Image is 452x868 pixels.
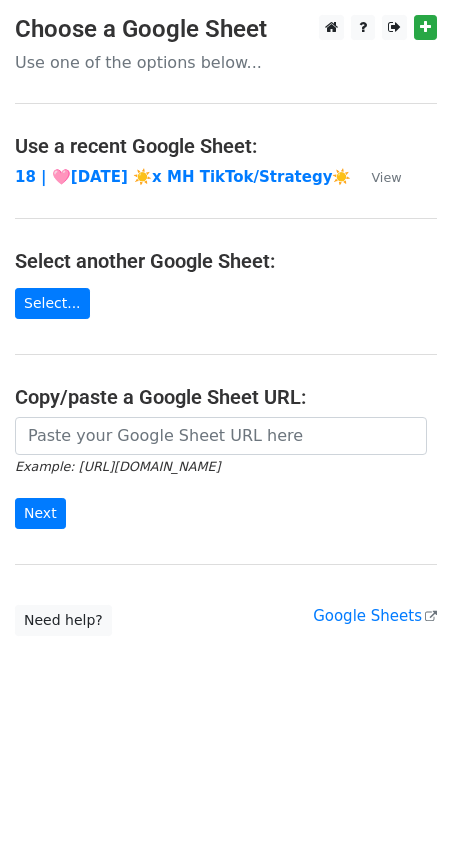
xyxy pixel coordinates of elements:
a: View [351,168,401,186]
h4: Copy/paste a Google Sheet URL: [15,385,437,409]
a: Google Sheets [313,607,437,625]
input: Next [15,498,66,529]
h4: Use a recent Google Sheet: [15,134,437,158]
h3: Choose a Google Sheet [15,15,437,44]
small: View [371,170,401,185]
p: Use one of the options below... [15,52,437,73]
input: Paste your Google Sheet URL here [15,417,427,455]
small: Example: [URL][DOMAIN_NAME] [15,459,220,474]
h4: Select another Google Sheet: [15,249,437,273]
a: Need help? [15,605,112,636]
a: Select... [15,288,90,319]
a: 18 | 🩷[DATE] ☀️x MH TikTok/Strategy☀️ [15,168,351,186]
